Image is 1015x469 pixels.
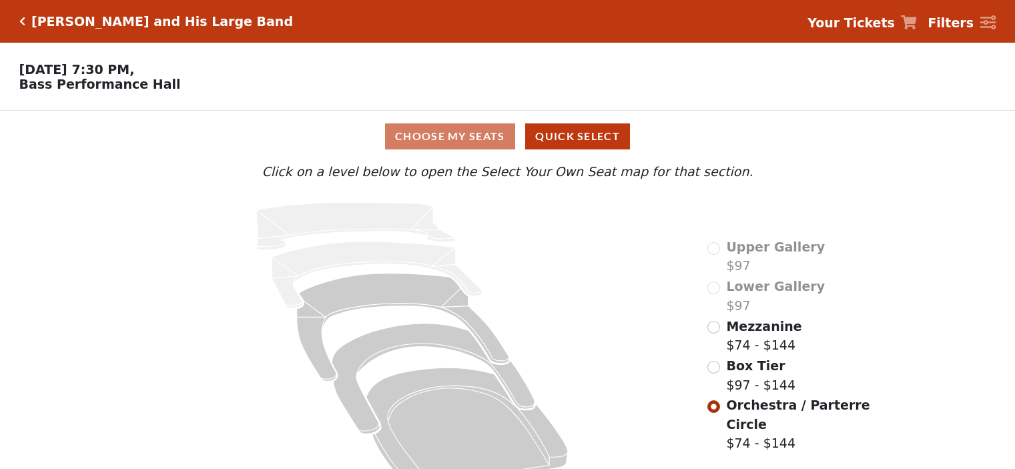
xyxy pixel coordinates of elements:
[928,15,974,30] strong: Filters
[726,238,825,276] label: $97
[136,162,878,181] p: Click on a level below to open the Select Your Own Seat map for that section.
[256,202,455,250] path: Upper Gallery - Seats Available: 0
[726,277,825,315] label: $97
[726,356,795,394] label: $97 - $144
[31,14,293,29] h5: [PERSON_NAME] and His Large Band
[928,13,996,33] a: Filters
[807,15,895,30] strong: Your Tickets
[272,242,482,308] path: Lower Gallery - Seats Available: 0
[726,396,872,453] label: $74 - $144
[726,358,785,373] span: Box Tier
[726,398,870,432] span: Orchestra / Parterre Circle
[525,123,630,149] button: Quick Select
[807,13,917,33] a: Your Tickets
[726,240,825,254] span: Upper Gallery
[726,279,825,294] span: Lower Gallery
[726,317,801,355] label: $74 - $144
[19,17,25,26] a: Click here to go back to filters
[726,319,801,334] span: Mezzanine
